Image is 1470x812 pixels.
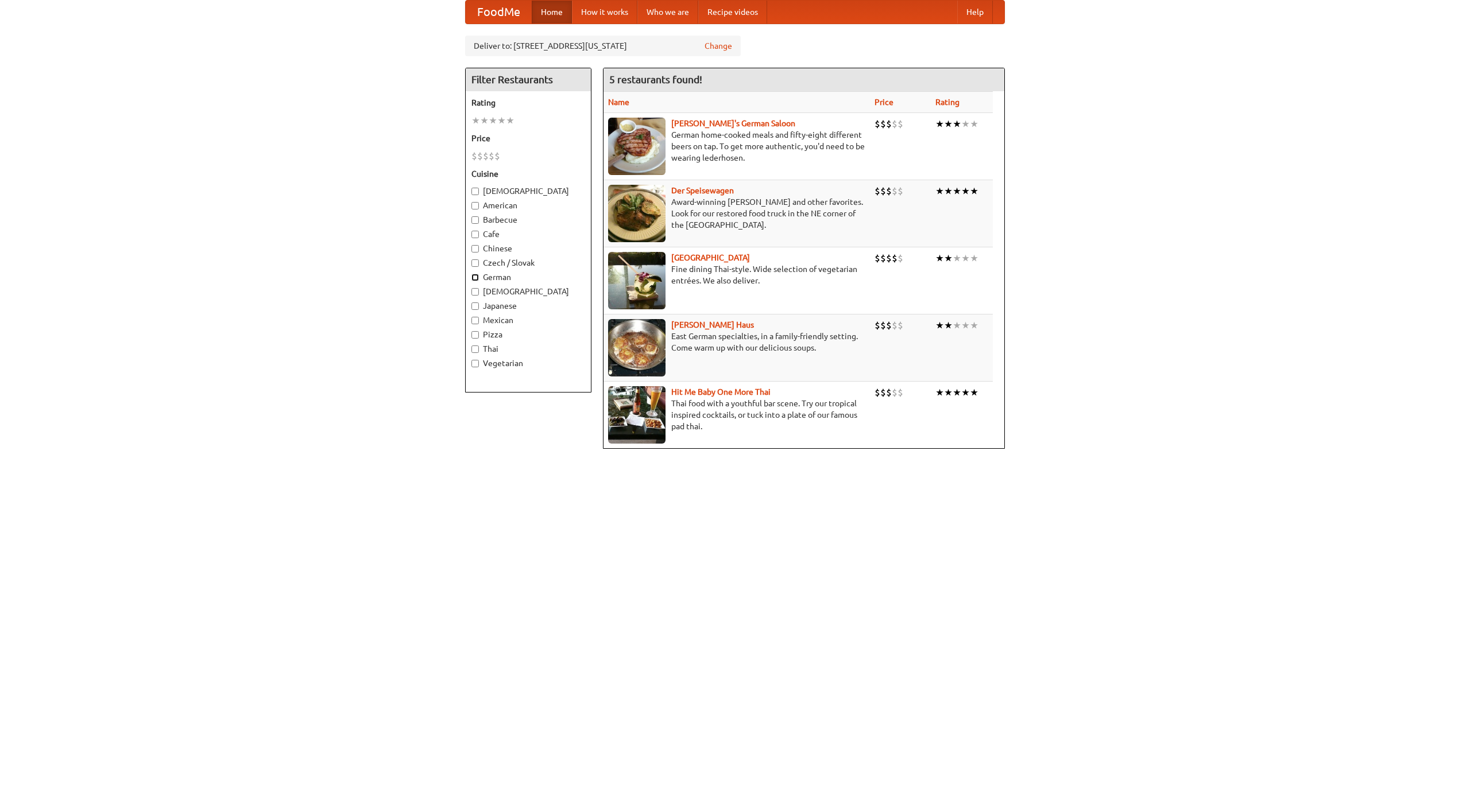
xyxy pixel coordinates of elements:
li: $ [898,252,903,265]
input: Japanese [471,302,479,310]
li: $ [880,319,886,332]
li: $ [898,118,903,130]
li: $ [875,386,880,399]
input: Mexican [471,317,479,324]
p: Thai food with a youthful bar scene. Try our tropical inspired cocktails, or tuck into a plate of... [608,398,865,432]
img: babythai.jpg [608,386,666,444]
p: Award-winning [PERSON_NAME] and other favorites. Look for our restored food truck in the NE corne... [608,196,865,231]
input: Thai [471,345,479,353]
li: $ [489,150,494,162]
li: ★ [935,319,944,332]
input: Barbecue [471,216,479,224]
li: $ [875,319,880,332]
a: [PERSON_NAME] Haus [671,320,754,329]
img: kohlhaus.jpg [608,319,666,376]
label: Vegetarian [471,358,585,369]
a: [PERSON_NAME]'s German Saloon [671,119,795,128]
li: ★ [935,185,944,197]
li: ★ [953,185,961,197]
label: Cafe [471,228,585,240]
a: Rating [935,98,960,107]
li: ★ [944,252,953,265]
li: ★ [961,185,970,197]
a: Price [875,98,893,107]
li: $ [892,118,898,130]
input: Pizza [471,331,479,339]
li: ★ [489,114,497,127]
label: American [471,200,585,211]
label: German [471,271,585,283]
label: Japanese [471,300,585,312]
p: Fine dining Thai-style. Wide selection of vegetarian entrées. We also deliver. [608,263,865,286]
input: Cafe [471,231,479,238]
li: $ [886,252,892,265]
label: Czech / Slovak [471,257,585,269]
li: $ [886,386,892,399]
li: ★ [944,319,953,332]
li: ★ [944,118,953,130]
label: Barbecue [471,214,585,226]
li: $ [892,185,898,197]
input: [DEMOGRAPHIC_DATA] [471,188,479,195]
li: $ [886,185,892,197]
input: Vegetarian [471,360,479,367]
label: Mexican [471,314,585,326]
input: Czech / Slovak [471,259,479,267]
li: ★ [935,386,944,399]
li: $ [880,185,886,197]
li: ★ [935,118,944,130]
li: $ [880,386,886,399]
li: $ [898,319,903,332]
label: [DEMOGRAPHIC_DATA] [471,286,585,297]
li: ★ [961,386,970,399]
li: ★ [961,319,970,332]
li: ★ [961,118,970,130]
li: ★ [497,114,506,127]
a: FoodMe [466,1,532,24]
li: $ [875,252,880,265]
label: Chinese [471,243,585,254]
li: ★ [471,114,480,127]
div: Deliver to: [STREET_ADDRESS][US_STATE] [465,36,741,56]
li: ★ [944,185,953,197]
li: ★ [935,252,944,265]
li: ★ [970,319,978,332]
a: Recipe videos [698,1,767,24]
li: $ [886,118,892,130]
li: $ [477,150,483,162]
li: $ [880,118,886,130]
input: American [471,202,479,209]
li: ★ [970,185,978,197]
a: How it works [572,1,637,24]
li: ★ [953,319,961,332]
a: Der Speisewagen [671,186,734,195]
label: Thai [471,343,585,355]
li: $ [483,150,489,162]
li: ★ [480,114,489,127]
a: [GEOGRAPHIC_DATA] [671,253,750,262]
li: $ [875,118,880,130]
li: $ [494,150,500,162]
h5: Cuisine [471,168,585,180]
li: ★ [970,252,978,265]
li: $ [892,386,898,399]
a: Name [608,98,629,107]
li: $ [898,386,903,399]
input: [DEMOGRAPHIC_DATA] [471,288,479,296]
h5: Price [471,133,585,144]
img: esthers.jpg [608,118,666,175]
li: $ [898,185,903,197]
li: ★ [961,252,970,265]
label: Pizza [471,329,585,340]
a: Help [957,1,993,24]
li: ★ [953,252,961,265]
label: [DEMOGRAPHIC_DATA] [471,185,585,197]
h4: Filter Restaurants [466,68,591,91]
li: $ [471,150,477,162]
img: satay.jpg [608,252,666,309]
li: ★ [970,118,978,130]
li: $ [886,319,892,332]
